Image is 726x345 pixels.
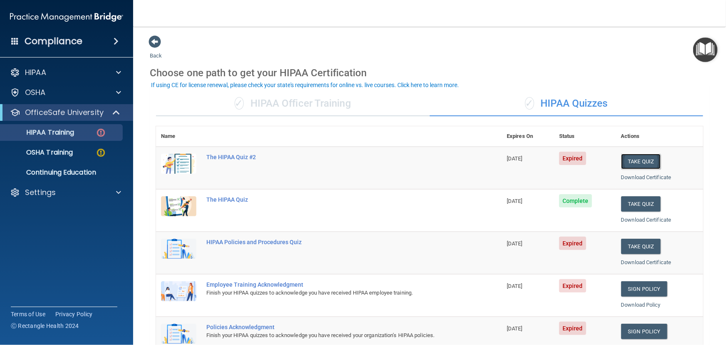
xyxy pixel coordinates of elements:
a: Terms of Use [11,310,45,318]
button: Take Quiz [621,154,661,169]
p: HIPAA Training [5,128,74,137]
div: Policies Acknowledgment [206,324,460,330]
span: ✓ [525,97,534,110]
th: Actions [616,126,704,147]
p: OSHA [25,87,46,97]
a: Download Certificate [621,174,671,180]
div: HIPAA Officer Training [156,91,430,116]
img: danger-circle.6113f641.png [96,127,106,138]
button: If using CE for license renewal, please check your state's requirements for online vs. live cours... [150,81,460,89]
img: PMB logo [10,9,123,25]
a: HIPAA [10,67,121,77]
a: Download Certificate [621,217,671,223]
a: Settings [10,187,121,197]
div: Choose one path to get your HIPAA Certification [150,61,709,85]
span: [DATE] [507,240,523,247]
iframe: Drift Widget Chat Controller [684,287,716,319]
div: HIPAA Policies and Procedures Quiz [206,239,460,245]
div: If using CE for license renewal, please check your state's requirements for online vs. live cours... [151,82,459,88]
span: Expired [559,279,586,292]
span: Complete [559,194,592,207]
span: [DATE] [507,325,523,332]
div: The HIPAA Quiz [206,196,460,203]
button: Open Resource Center [693,37,718,62]
p: OfficeSafe University [25,107,104,117]
div: Finish your HIPAA quizzes to acknowledge you have received HIPAA employee training. [206,288,460,298]
div: Employee Training Acknowledgment [206,281,460,288]
p: HIPAA [25,67,46,77]
span: ✓ [235,97,244,110]
span: Expired [559,152,586,165]
a: Back [150,42,162,59]
div: The HIPAA Quiz #2 [206,154,460,160]
span: Expired [559,237,586,250]
a: OSHA [10,87,121,97]
button: Take Quiz [621,239,661,254]
p: Settings [25,187,56,197]
p: OSHA Training [5,148,73,157]
a: Privacy Policy [55,310,93,318]
th: Name [156,126,201,147]
button: Take Quiz [621,196,661,212]
th: Expires On [502,126,554,147]
span: [DATE] [507,198,523,204]
span: Expired [559,322,586,335]
div: HIPAA Quizzes [430,91,704,116]
a: Sign Policy [621,281,667,297]
p: Continuing Education [5,168,119,177]
a: Download Certificate [621,259,671,265]
a: Download Policy [621,302,661,308]
a: OfficeSafe University [10,107,121,117]
h4: Compliance [25,35,82,47]
th: Status [554,126,616,147]
span: Ⓒ Rectangle Health 2024 [11,322,79,330]
a: Sign Policy [621,324,667,339]
span: [DATE] [507,155,523,162]
img: warning-circle.0cc9ac19.png [96,147,106,158]
span: [DATE] [507,283,523,289]
div: Finish your HIPAA quizzes to acknowledge you have received your organization’s HIPAA policies. [206,330,460,340]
